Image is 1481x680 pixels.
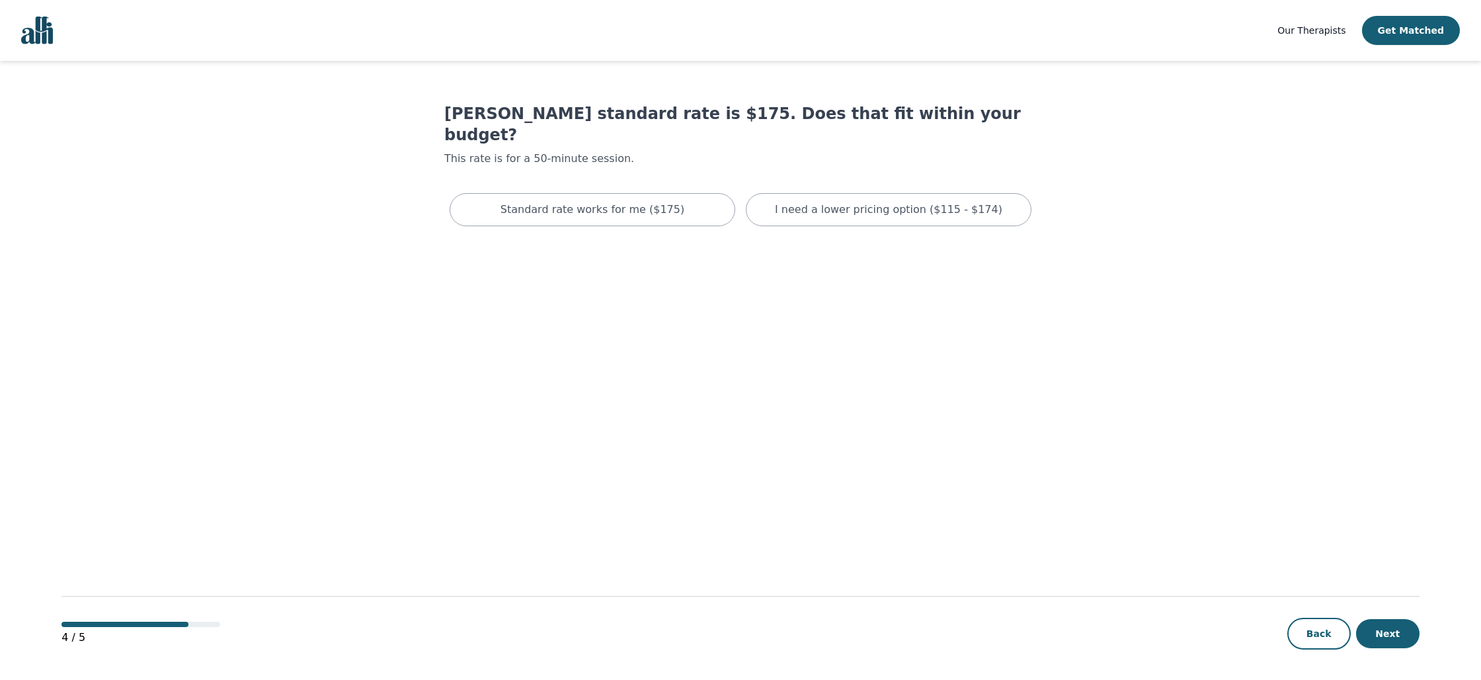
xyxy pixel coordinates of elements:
[1277,22,1345,38] a: Our Therapists
[500,202,684,218] p: Standard rate works for me ($175)
[21,17,53,44] img: alli logo
[1356,619,1420,648] button: Next
[444,103,1037,146] h1: [PERSON_NAME] standard rate is $175. Does that fit within your budget?
[444,151,1037,167] p: This rate is for a 50-minute session.
[1362,16,1460,45] button: Get Matched
[61,630,220,646] p: 4 / 5
[1287,618,1351,650] button: Back
[1277,25,1345,36] span: Our Therapists
[775,202,1002,218] p: I need a lower pricing option ($115 - $174)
